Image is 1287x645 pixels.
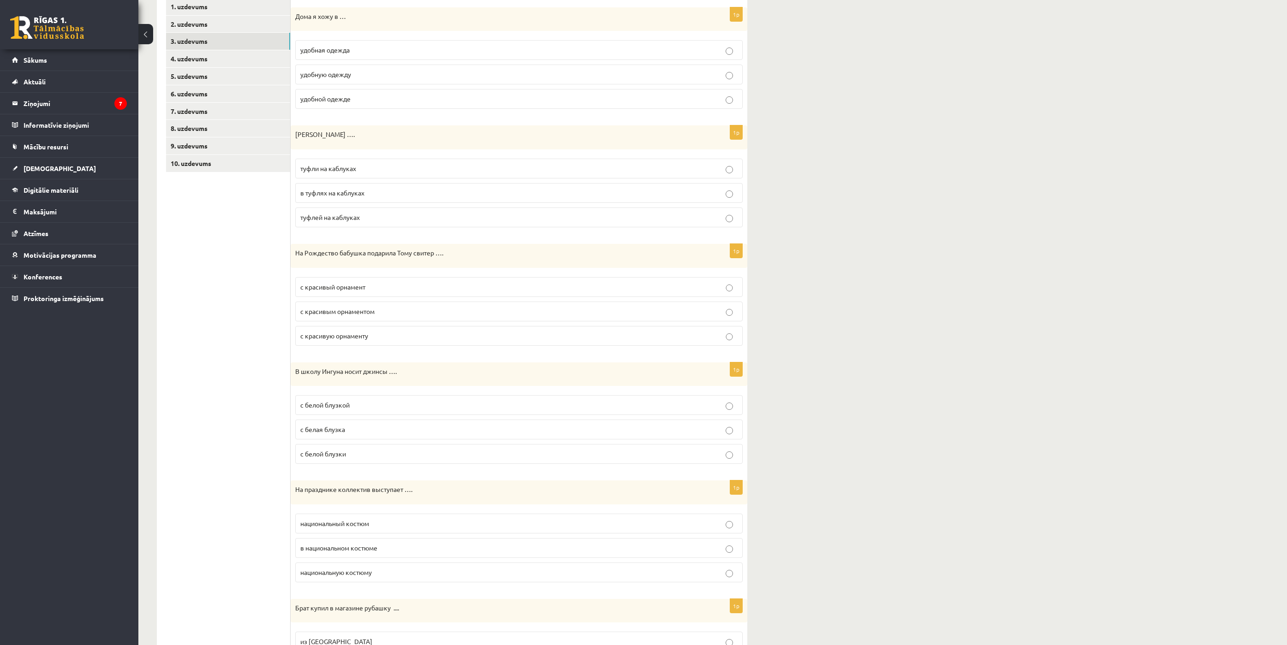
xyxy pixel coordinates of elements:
[24,272,62,281] span: Konferences
[300,70,351,78] span: удобную одежду
[726,284,733,292] input: с красивый орнамент
[166,50,290,67] a: 4. uzdevums
[300,450,346,458] span: с белой блузки
[12,158,127,179] a: [DEMOGRAPHIC_DATA]
[726,521,733,528] input: национальный костюм
[24,186,78,194] span: Digitālie materiāli
[12,49,127,71] a: Sākums
[730,598,743,613] p: 1p
[24,56,47,64] span: Sākums
[300,519,369,527] span: национальный костюм
[166,155,290,172] a: 10. uzdevums
[730,362,743,377] p: 1p
[295,130,697,139] p: [PERSON_NAME] ….
[726,190,733,198] input: в туфлях на каблуках
[300,544,377,552] span: в национальном костюме
[730,243,743,258] p: 1p
[295,367,697,376] p: В школу Ингуна носит джинсы ….
[300,189,364,197] span: в туфлях на каблуках
[726,215,733,222] input: туфлей на каблуках
[300,46,350,54] span: удобная одежда
[726,96,733,104] input: удобной одежде
[24,77,46,86] span: Aktuāli
[24,251,96,259] span: Motivācijas programma
[12,223,127,244] a: Atzīmes
[300,425,345,433] span: с белая блузка
[24,114,127,136] legend: Informatīvie ziņojumi
[300,307,375,315] span: с красивым орнаментом
[726,402,733,410] input: с белой блузкой
[300,95,351,103] span: удобной одежде
[24,164,96,172] span: [DEMOGRAPHIC_DATA]
[12,136,127,157] a: Mācību resursi
[295,249,697,258] p: На Рождество бабушка подарила Тому свитер ….
[300,283,365,291] span: с красивый орнамент
[12,244,127,266] a: Motivācijas programma
[24,142,68,151] span: Mācību resursi
[166,137,290,154] a: 9. uzdevums
[166,120,290,137] a: 8. uzdevums
[295,12,697,21] p: Дома я хожу в …
[300,164,356,172] span: туфли на каблуках
[166,85,290,102] a: 6. uzdevums
[114,97,127,110] i: 7
[166,68,290,85] a: 5. uzdevums
[12,266,127,287] a: Konferences
[726,166,733,173] input: туфли на каблуках
[726,545,733,553] input: в национальном костюме
[295,604,697,613] p: Брат купил в магазине рубашку ....
[726,451,733,459] input: с белой блузки
[726,333,733,341] input: с красивую орнаменту
[12,288,127,309] a: Proktoringa izmēģinājums
[726,427,733,434] input: с белая блузка
[166,103,290,120] a: 7. uzdevums
[24,229,48,237] span: Atzīmes
[300,401,350,409] span: с белой блузкой
[12,93,127,114] a: Ziņojumi7
[12,114,127,136] a: Informatīvie ziņojumi
[300,331,368,340] span: с красивую орнаменту
[730,7,743,22] p: 1p
[300,213,360,221] span: туфлей на каблуках
[12,201,127,222] a: Maksājumi
[166,33,290,50] a: 3. uzdevums
[24,294,104,302] span: Proktoringa izmēģinājums
[24,93,127,114] legend: Ziņojumi
[726,72,733,79] input: удобную одежду
[730,125,743,140] p: 1p
[12,179,127,201] a: Digitālie materiāli
[295,485,697,494] p: На празднике коллектив выступает ….
[726,47,733,55] input: удобная одежда
[726,309,733,316] input: с красивым орнаментом
[24,201,127,222] legend: Maksājumi
[300,568,372,576] span: национальную костюму
[730,480,743,495] p: 1p
[10,16,84,39] a: Rīgas 1. Tālmācības vidusskola
[12,71,127,92] a: Aktuāli
[726,570,733,577] input: национальную костюму
[166,16,290,33] a: 2. uzdevums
